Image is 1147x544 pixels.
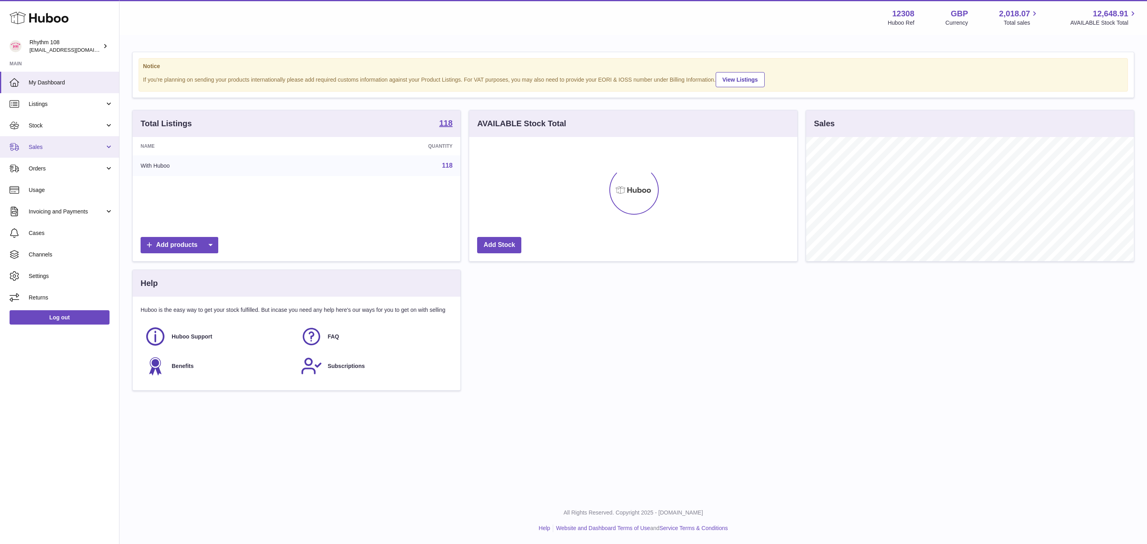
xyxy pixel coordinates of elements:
span: Benefits [172,362,194,370]
span: 12,648.91 [1093,8,1128,19]
a: FAQ [301,326,449,347]
th: Name [133,137,305,155]
a: Help [539,525,550,531]
a: Subscriptions [301,355,449,377]
td: With Huboo [133,155,305,176]
span: Listings [29,100,105,108]
th: Quantity [305,137,460,155]
span: Returns [29,294,113,301]
a: 12,648.91 AVAILABLE Stock Total [1070,8,1137,27]
div: Currency [945,19,968,27]
strong: 12308 [892,8,914,19]
a: Service Terms & Conditions [660,525,728,531]
span: AVAILABLE Stock Total [1070,19,1137,27]
a: Add products [141,237,218,253]
p: Huboo is the easy way to get your stock fulfilled. But incase you need any help here's our ways f... [141,306,452,314]
div: Rhythm 108 [29,39,101,54]
span: Settings [29,272,113,280]
span: [EMAIL_ADDRESS][DOMAIN_NAME] [29,47,117,53]
a: 2,018.07 Total sales [999,8,1039,27]
span: Orders [29,165,105,172]
span: My Dashboard [29,79,113,86]
a: 118 [439,119,452,129]
div: If you're planning on sending your products internationally please add required customs informati... [143,71,1124,87]
span: Invoicing and Payments [29,208,105,215]
li: and [553,524,728,532]
strong: Notice [143,63,1124,70]
span: Subscriptions [328,362,365,370]
a: View Listings [716,72,765,87]
h3: Help [141,278,158,289]
strong: GBP [951,8,968,19]
a: Add Stock [477,237,521,253]
div: Huboo Ref [888,19,914,27]
a: Huboo Support [145,326,293,347]
span: Channels [29,251,113,258]
a: 118 [442,162,453,169]
span: Total sales [1004,19,1039,27]
span: Stock [29,122,105,129]
img: orders@rhythm108.com [10,40,22,52]
h3: Sales [814,118,835,129]
a: Website and Dashboard Terms of Use [556,525,650,531]
h3: Total Listings [141,118,192,129]
span: Usage [29,186,113,194]
a: Benefits [145,355,293,377]
span: Sales [29,143,105,151]
span: Huboo Support [172,333,212,340]
span: FAQ [328,333,339,340]
strong: 118 [439,119,452,127]
p: All Rights Reserved. Copyright 2025 - [DOMAIN_NAME] [126,509,1141,517]
h3: AVAILABLE Stock Total [477,118,566,129]
span: Cases [29,229,113,237]
a: Log out [10,310,110,325]
span: 2,018.07 [999,8,1030,19]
